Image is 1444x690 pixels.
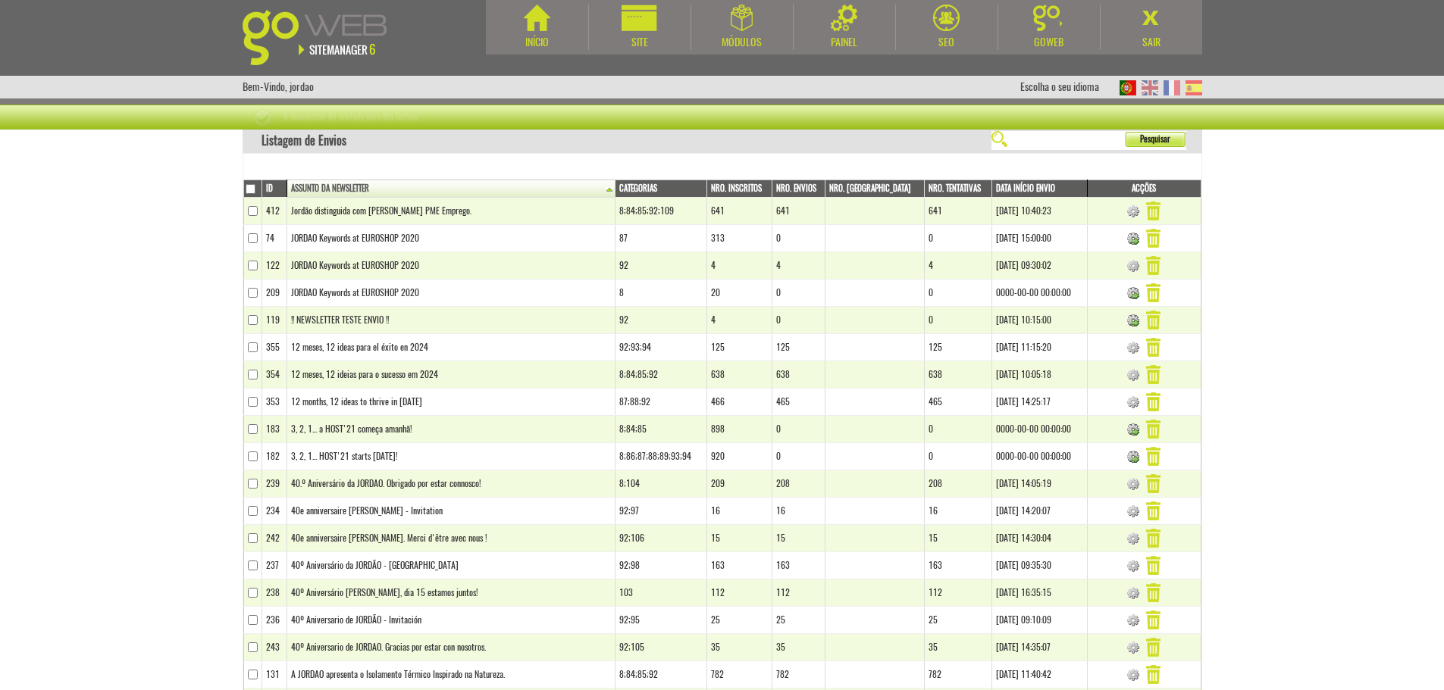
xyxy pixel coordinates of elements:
[1127,669,1139,681] img: Newsletter Enviada
[1127,614,1139,626] img: Newsletter Enviada
[287,470,615,498] td: 40.º Aniversário da JORDAO. Obrigado por estar connosco!
[287,525,615,552] td: 40e anniversaire [PERSON_NAME]. Merci d'être avec nous !
[1146,338,1161,357] img: Remover
[996,183,1085,195] a: Data Início Envio
[706,279,772,307] td: 20
[262,389,287,416] td: 353
[772,579,825,607] td: 112
[272,105,420,130] div: A Newsletter foi enviada para fila Outbox.
[991,252,1087,279] td: [DATE] 09:30:02
[262,634,287,661] td: 243
[1146,556,1161,575] img: Remover
[794,35,895,50] div: Painel
[1146,529,1161,548] img: Remover
[1146,583,1161,602] img: Remover
[706,525,772,552] td: 15
[262,579,287,607] td: 238
[589,35,691,50] div: Site
[925,279,991,307] td: 0
[1146,256,1161,275] img: Remover
[1146,610,1161,629] img: Remover
[262,552,287,579] td: 237
[615,443,706,470] td: 8;86;87;88;89;93;94
[772,498,825,525] td: 16
[925,498,991,525] td: 16
[772,252,825,279] td: 4
[1146,501,1161,520] img: Remover
[772,552,825,579] td: 163
[706,416,772,443] td: 898
[1146,638,1161,657] img: Remover
[691,35,793,50] div: Módulos
[991,361,1087,389] td: [DATE] 10:05:18
[262,279,287,307] td: 209
[772,443,825,470] td: 0
[287,498,615,525] td: 40e anniversaire [PERSON_NAME] - Invitation
[1127,287,1139,299] img: Enviar Newsletter
[991,334,1087,361] td: [DATE] 11:15:20
[706,552,772,579] td: 163
[991,443,1087,470] td: 0000-00-00 00:00:00
[1146,422,1161,434] a: Remover Envio
[925,252,991,279] td: 4
[1146,367,1161,379] a: Remover Envio
[925,225,991,252] td: 0
[1127,205,1139,217] img: Newsletter Enviada
[706,634,772,661] td: 35
[1127,314,1139,326] img: Enviar Newsletter
[772,225,825,252] td: 0
[829,183,923,195] a: Nro. [GEOGRAPHIC_DATA]
[1127,233,1139,245] img: Enviar Newsletter
[243,10,404,65] img: Goweb
[925,416,991,443] td: 0
[1127,396,1139,408] img: Envio Automático
[706,225,772,252] td: 313
[1146,665,1161,684] img: Remover
[1146,476,1161,489] a: Remover Envio
[1146,585,1161,598] a: Remover Envio
[772,634,825,661] td: 35
[1127,560,1139,572] img: Newsletter Enviada
[262,416,287,443] td: 183
[991,661,1087,688] td: [DATE] 11:40:42
[1146,395,1161,407] a: Remover Envio
[925,198,991,225] td: 641
[991,579,1087,607] td: [DATE] 16:35:15
[287,389,615,416] td: 12 months, 12 ideas to thrive in [DATE]
[1127,451,1139,463] img: Enviar Newsletter
[615,579,706,607] td: 103
[615,470,706,498] td: 8;104
[706,307,772,334] td: 4
[706,389,772,416] td: 466
[925,361,991,389] td: 638
[1127,587,1139,599] img: Newsletter Enviada
[1146,231,1161,243] a: Remover Envio
[287,607,615,634] td: 40º Aniversario de JORDÃO - Invitación
[991,389,1087,416] td: [DATE] 14:25:17
[1146,311,1161,329] img: Remover
[772,416,825,443] td: 0
[1138,5,1164,31] img: Sair
[1146,640,1161,652] a: Remover Envio
[772,525,825,552] td: 15
[772,361,825,389] td: 638
[262,198,287,225] td: 412
[706,607,772,634] td: 25
[706,470,772,498] td: 209
[1146,667,1161,679] a: Remover Envio
[991,607,1087,634] td: [DATE] 09:10:09
[615,334,706,361] td: 92;93;94
[1146,204,1161,216] a: Remover Envio
[1146,286,1161,298] a: Remover Envio
[291,183,613,195] a: Assunto da Newsletter
[925,552,991,579] td: 163
[262,252,287,279] td: 122
[615,389,706,416] td: 87;88;92
[896,35,998,50] div: SEO
[991,307,1087,334] td: [DATE] 10:15:00
[1127,478,1139,490] img: Envio Automático
[731,5,753,31] img: Módulos
[991,634,1087,661] td: [DATE] 14:35:07
[1164,80,1180,95] img: FR
[998,35,1100,50] div: Goweb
